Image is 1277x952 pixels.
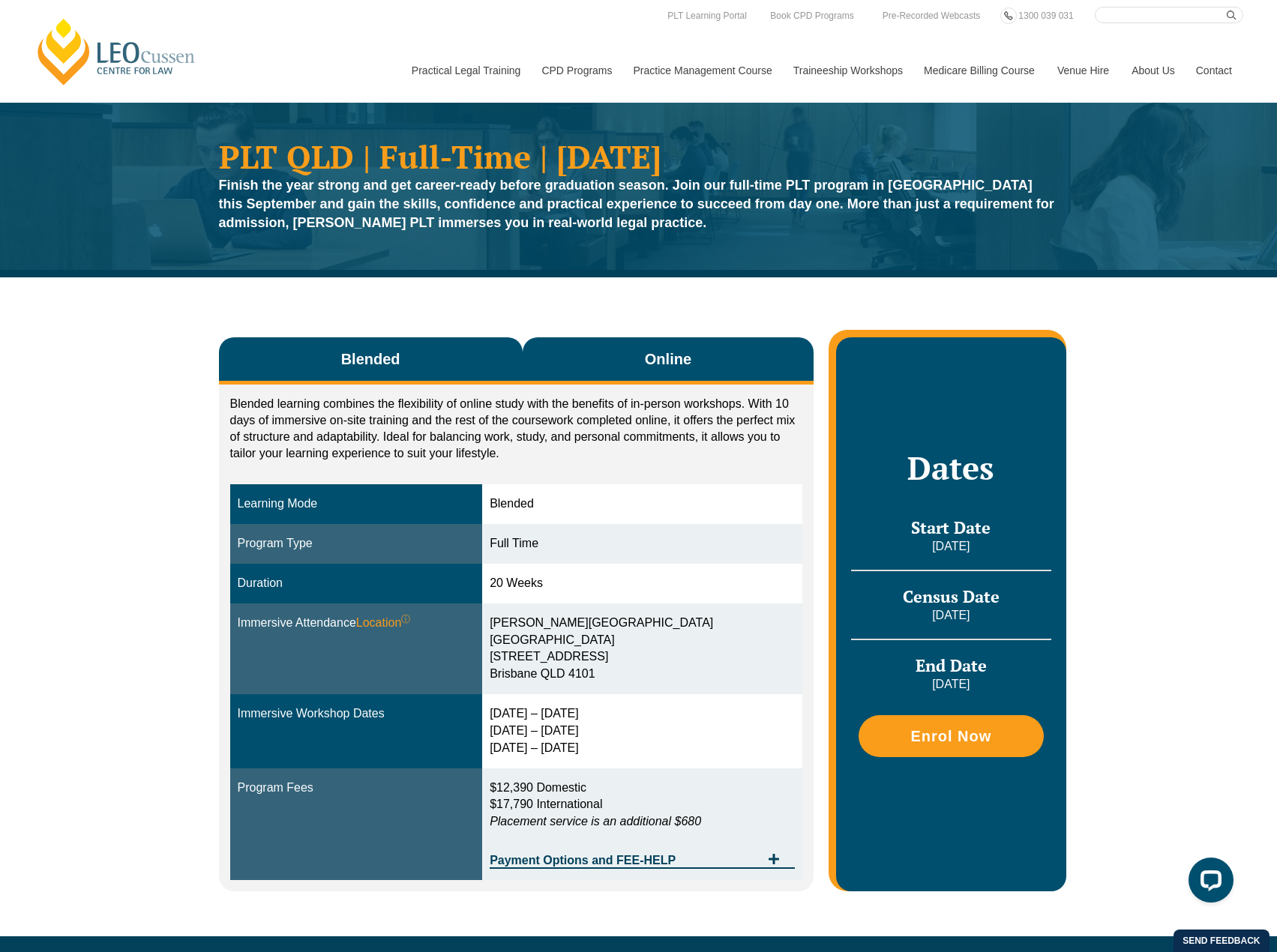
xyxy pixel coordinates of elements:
[356,615,411,632] span: Location
[34,16,199,87] a: [PERSON_NAME] Centre for Law
[238,495,475,513] div: Learning Mode
[910,729,991,744] span: Enrol Now
[1177,852,1240,915] iframe: LiveChat chat widget
[1185,38,1243,103] a: Contact
[664,7,751,24] a: PLT Learning Portal
[859,715,1043,757] a: Enrol Now
[490,535,795,552] div: Full Time
[913,38,1046,103] a: Medicare Billing Course
[490,615,795,683] div: [PERSON_NAME][GEOGRAPHIC_DATA] [GEOGRAPHIC_DATA] [STREET_ADDRESS] Brisbane QLD 4101
[238,615,475,632] div: Immersive Attendance
[490,781,586,794] span: $12,390 Domestic
[645,349,691,370] span: Online
[916,654,987,676] span: End Date
[879,7,985,24] a: Pre-Recorded Webcasts
[219,140,1059,172] h1: PLT QLD | Full-Time | [DATE]
[401,614,410,624] sup: ⓘ
[219,337,814,891] div: Tabs. Open items with Enter or Space, close with Escape and navigate using the Arrow keys.
[1120,38,1185,103] a: About Us
[851,676,1051,693] p: [DATE]
[903,585,1000,607] span: Census Date
[341,349,400,370] span: Blended
[782,38,913,103] a: Traineeship Workshops
[490,495,795,513] div: Blended
[911,516,991,538] span: Start Date
[230,396,803,462] p: Blended learning combines the flexibility of online study with the benefits of in-person workshop...
[490,855,760,867] span: Payment Options and FEE-HELP
[622,38,782,103] a: Practice Management Course
[238,535,475,552] div: Program Type
[851,607,1051,624] p: [DATE]
[238,705,475,723] div: Immersive Workshop Dates
[851,449,1051,486] h2: Dates
[1015,7,1077,24] a: 1300 039 031
[490,705,795,757] div: [DATE] – [DATE] [DATE] – [DATE] [DATE] – [DATE]
[490,815,701,828] em: Placement service is an additional $680
[490,575,795,592] div: 20 Weeks
[219,178,1054,230] strong: Finish the year strong and get career-ready before graduation season. Join our full-time PLT prog...
[1046,38,1120,103] a: Venue Hire
[238,780,475,797] div: Program Fees
[766,7,857,24] a: Book CPD Programs
[530,38,622,103] a: CPD Programs
[490,798,602,810] span: $17,790 International
[400,38,531,103] a: Practical Legal Training
[1018,10,1073,21] span: 1300 039 031
[238,575,475,592] div: Duration
[851,538,1051,555] p: [DATE]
